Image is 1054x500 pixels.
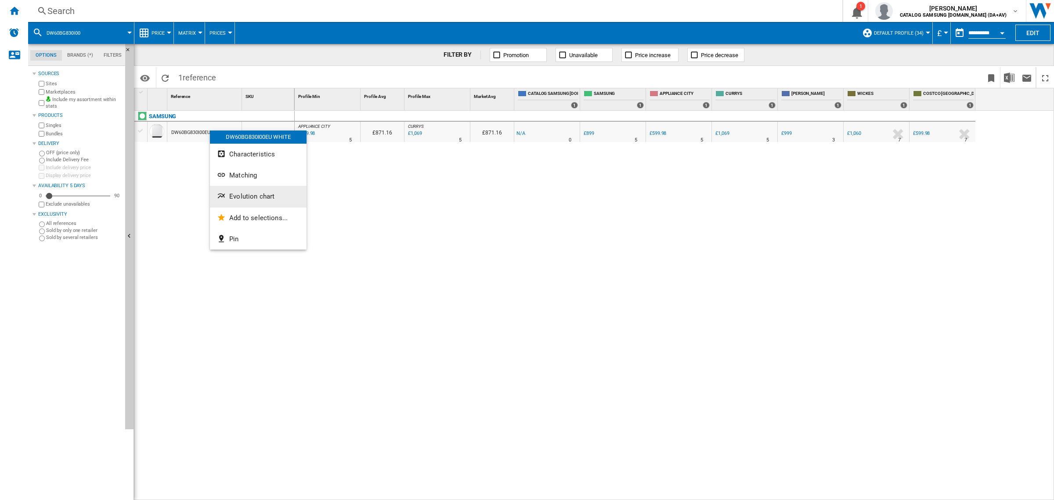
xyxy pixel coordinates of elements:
button: Add to selections... [210,207,307,228]
span: Pin [229,235,238,243]
span: Characteristics [229,150,275,158]
button: Pin... [210,228,307,250]
button: Matching [210,165,307,186]
span: Add to selections... [229,214,288,222]
span: Evolution chart [229,192,274,200]
span: Matching [229,171,257,179]
div: DW60BG830I00EU WHITE [210,130,307,144]
button: Evolution chart [210,186,307,207]
button: Characteristics [210,144,307,165]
